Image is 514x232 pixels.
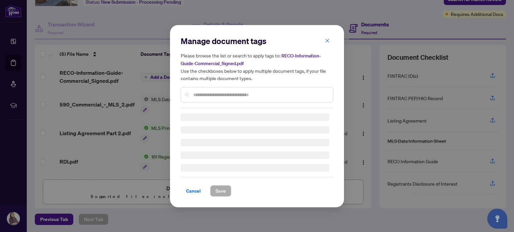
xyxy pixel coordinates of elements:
button: Open asap [487,209,507,229]
span: Cancel [186,186,201,196]
button: Save [210,185,231,197]
button: Cancel [181,185,206,197]
span: RECO-Information-Guide-Commercial_Signed.pdf [181,53,321,66]
h5: Please browse the list or search to apply tags to: Use the checkboxes below to apply multiple doc... [181,52,333,82]
span: close [325,38,330,43]
h2: Manage document tags [181,36,333,46]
